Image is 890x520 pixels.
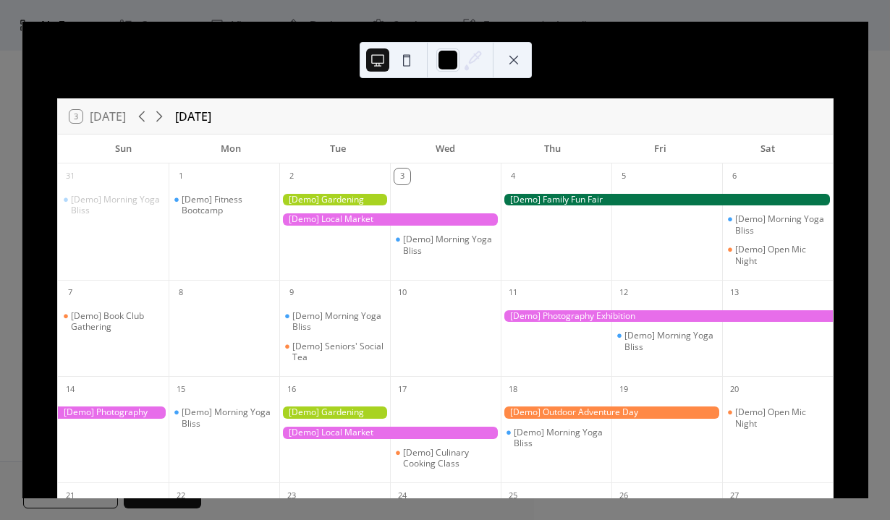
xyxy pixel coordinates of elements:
[726,169,742,184] div: 6
[735,213,827,236] div: [Demo] Morning Yoga Bliss
[501,427,611,449] div: [Demo] Morning Yoga Bliss
[169,406,279,429] div: [Demo] Morning Yoga Bliss
[394,285,410,301] div: 10
[62,487,78,503] div: 21
[499,135,606,163] div: Thu
[62,285,78,301] div: 7
[394,169,410,184] div: 3
[182,194,274,216] div: [Demo] Fitness Bootcamp
[390,447,501,469] div: [Demo] Culinary Cooking Class
[182,406,274,429] div: [Demo] Morning Yoga Bliss
[390,234,501,256] div: [Demo] Morning Yoga Bliss
[714,135,821,163] div: Sat
[284,285,300,301] div: 9
[606,135,713,163] div: Fri
[279,194,390,206] div: [Demo] Gardening Workshop
[279,427,501,439] div: [Demo] Local Market
[394,381,410,397] div: 17
[173,381,189,397] div: 15
[501,310,833,323] div: [Demo] Photography Exhibition
[58,194,169,216] div: [Demo] Morning Yoga Bliss
[616,381,632,397] div: 19
[292,310,384,333] div: [Demo] Morning Yoga Bliss
[514,427,606,449] div: [Demo] Morning Yoga Bliss
[175,108,211,125] div: [DATE]
[62,381,78,397] div: 14
[722,244,833,266] div: [Demo] Open Mic Night
[735,406,827,429] div: [Demo] Open Mic Night
[177,135,284,163] div: Mon
[58,406,169,419] div: [Demo] Photography Exhibition
[292,341,384,363] div: [Demo] Seniors' Social Tea
[735,244,827,266] div: [Demo] Open Mic Night
[616,487,632,503] div: 26
[616,169,632,184] div: 5
[71,310,163,333] div: [Demo] Book Club Gathering
[722,406,833,429] div: [Demo] Open Mic Night
[69,135,177,163] div: Sun
[284,487,300,503] div: 23
[505,487,521,503] div: 25
[284,381,300,397] div: 16
[403,234,495,256] div: [Demo] Morning Yoga Bliss
[611,330,722,352] div: [Demo] Morning Yoga Bliss
[616,285,632,301] div: 12
[394,487,410,503] div: 24
[169,194,279,216] div: [Demo] Fitness Bootcamp
[505,381,521,397] div: 18
[726,487,742,503] div: 27
[173,169,189,184] div: 1
[726,285,742,301] div: 13
[505,285,521,301] div: 11
[722,213,833,236] div: [Demo] Morning Yoga Bliss
[279,213,501,226] div: [Demo] Local Market
[505,169,521,184] div: 4
[62,169,78,184] div: 31
[173,487,189,503] div: 22
[284,169,300,184] div: 2
[279,341,390,363] div: [Demo] Seniors' Social Tea
[726,381,742,397] div: 20
[58,310,169,333] div: [Demo] Book Club Gathering
[403,447,495,469] div: [Demo] Culinary Cooking Class
[501,406,722,419] div: [Demo] Outdoor Adventure Day
[501,194,833,206] div: [Demo] Family Fun Fair
[279,406,390,419] div: [Demo] Gardening Workshop
[391,135,499,163] div: Wed
[284,135,391,163] div: Tue
[71,194,163,216] div: [Demo] Morning Yoga Bliss
[279,310,390,333] div: [Demo] Morning Yoga Bliss
[624,330,716,352] div: [Demo] Morning Yoga Bliss
[173,285,189,301] div: 8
